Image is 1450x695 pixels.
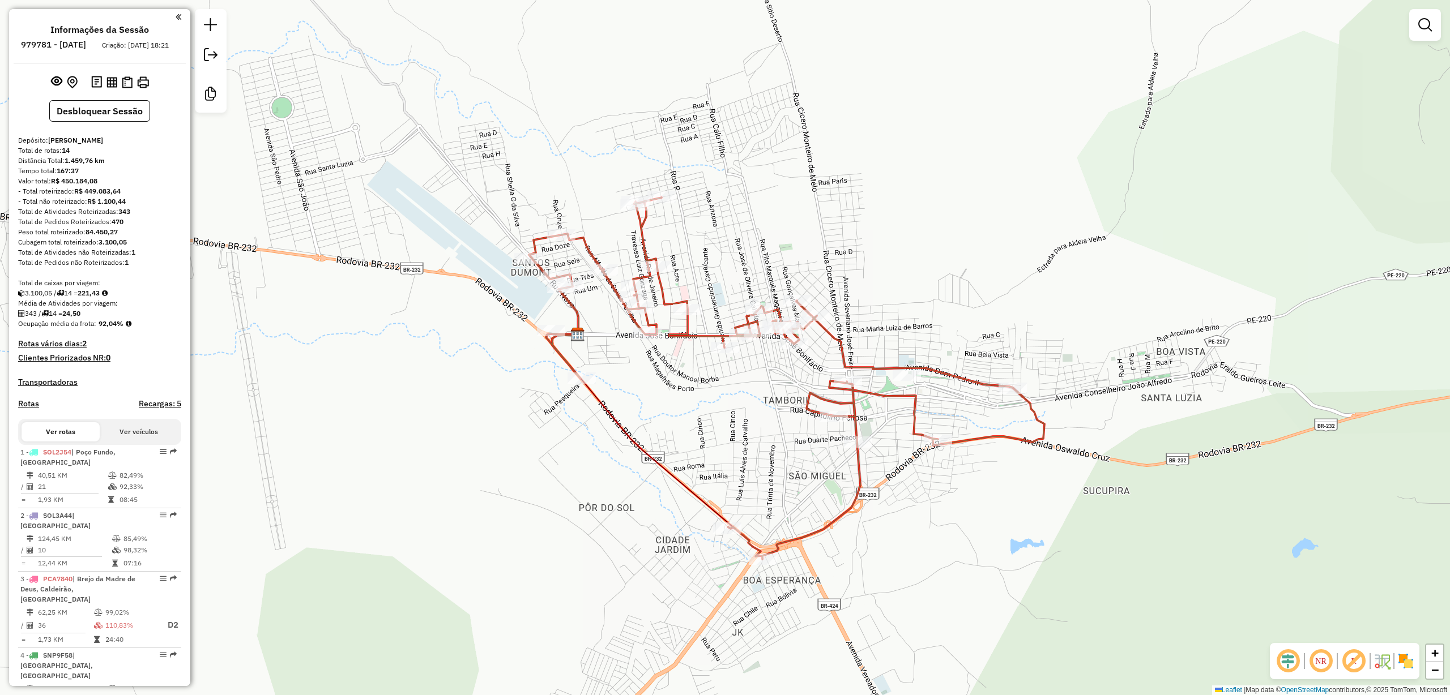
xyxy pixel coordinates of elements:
[62,309,80,318] strong: 24,50
[20,618,26,632] td: /
[112,560,118,567] i: Tempo total em rota
[20,481,26,492] td: /
[37,494,108,505] td: 1,93 KM
[82,338,87,349] strong: 2
[20,557,26,569] td: =
[27,535,33,542] i: Distância Total
[48,136,103,144] strong: [PERSON_NAME]
[20,651,93,680] span: 4 -
[86,228,118,236] strong: 84.450,27
[1414,14,1436,36] a: Exibir filtros
[27,609,33,616] i: Distância Total
[1426,662,1443,679] a: Zoom out
[78,289,100,297] strong: 221,43
[37,634,93,645] td: 1,73 KM
[170,512,177,518] em: Rota exportada
[20,544,26,556] td: /
[126,320,131,327] em: Média calculada utilizando a maior ocupação (%Peso ou %Cubagem) de cada rota da sessão. Rotas cro...
[37,544,112,556] td: 10
[18,258,181,268] div: Total de Pedidos não Roteirizados:
[105,618,157,632] td: 110,83%
[199,44,222,69] a: Exportar sessão
[199,83,222,108] a: Criar modelo
[18,145,181,156] div: Total de rotas:
[18,186,181,196] div: - Total roteirizado:
[108,483,117,490] i: % de utilização da cubagem
[119,481,176,492] td: 92,33%
[18,196,181,207] div: - Total não roteirizado:
[160,512,167,518] em: Opções
[170,575,177,582] em: Rota exportada
[18,237,181,247] div: Cubagem total roteirizado:
[158,619,178,632] p: D2
[18,319,96,328] span: Ocupação média da frota:
[43,651,72,659] span: SNP9F58
[112,217,123,226] strong: 470
[27,472,33,479] i: Distância Total
[37,618,93,632] td: 36
[135,74,151,91] button: Imprimir Rotas
[18,298,181,308] div: Média de Atividades por viagem:
[108,685,117,692] i: % de utilização do peso
[1244,686,1246,694] span: |
[18,353,181,363] h4: Clientes Priorizados NR:
[20,494,26,505] td: =
[20,651,93,680] span: | [GEOGRAPHIC_DATA], [GEOGRAPHIC_DATA]
[1373,652,1391,670] img: Fluxo de ruas
[18,278,181,288] div: Total de caixas por viagem:
[18,176,181,186] div: Valor total:
[37,683,108,694] td: 73,28 KM
[20,574,135,603] span: 3 -
[112,547,121,554] i: % de utilização da cubagem
[1274,647,1302,675] span: Ocultar deslocamento
[160,448,167,455] em: Opções
[118,207,130,216] strong: 343
[18,217,181,227] div: Total de Pedidos Roteirizados:
[123,544,177,556] td: 98,32%
[57,290,64,297] i: Total de rotas
[102,290,108,297] i: Meta Caixas/viagem: 1,00 Diferença: 220,43
[1431,646,1439,660] span: +
[57,166,79,175] strong: 167:37
[65,156,105,165] strong: 1.459,76 km
[18,227,181,237] div: Peso total roteirizado:
[18,310,25,317] i: Total de Atividades
[94,636,100,643] i: Tempo total em rota
[18,156,181,166] div: Distância Total:
[37,481,108,492] td: 21
[65,74,80,91] button: Centralizar mapa no depósito ou ponto de apoio
[105,607,157,618] td: 99,02%
[1212,685,1450,695] div: Map data © contributors,© 2025 TomTom, Microsoft
[37,533,112,544] td: 124,45 KM
[97,40,173,50] div: Criação: [DATE] 18:21
[1215,686,1242,694] a: Leaflet
[123,557,177,569] td: 07:16
[74,187,121,195] strong: R$ 449.083,64
[41,310,49,317] i: Total de rotas
[139,399,181,409] h4: Recargas: 5
[1281,686,1329,694] a: OpenStreetMap
[105,634,157,645] td: 24:40
[20,511,91,530] span: 2 -
[108,472,117,479] i: % de utilização do peso
[37,607,93,618] td: 62,25 KM
[1307,647,1334,675] span: Ocultar NR
[27,483,33,490] i: Total de Atividades
[1431,663,1439,677] span: −
[18,247,181,258] div: Total de Atividades não Roteirizadas:
[49,100,150,122] button: Desbloquear Sessão
[99,319,123,328] strong: 92,04%
[18,290,25,297] i: Cubagem total roteirizado
[119,683,176,694] td: 91,00%
[43,448,71,456] span: SOL2J54
[27,685,33,692] i: Distância Total
[87,197,126,205] strong: R$ 1.100,44
[18,399,39,409] a: Rotas
[106,353,110,363] strong: 0
[18,308,181,319] div: 343 / 14 =
[170,448,177,455] em: Rota exportada
[170,651,177,658] em: Rota exportada
[43,574,72,583] span: PCA7840
[199,14,222,39] a: Nova sessão e pesquisa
